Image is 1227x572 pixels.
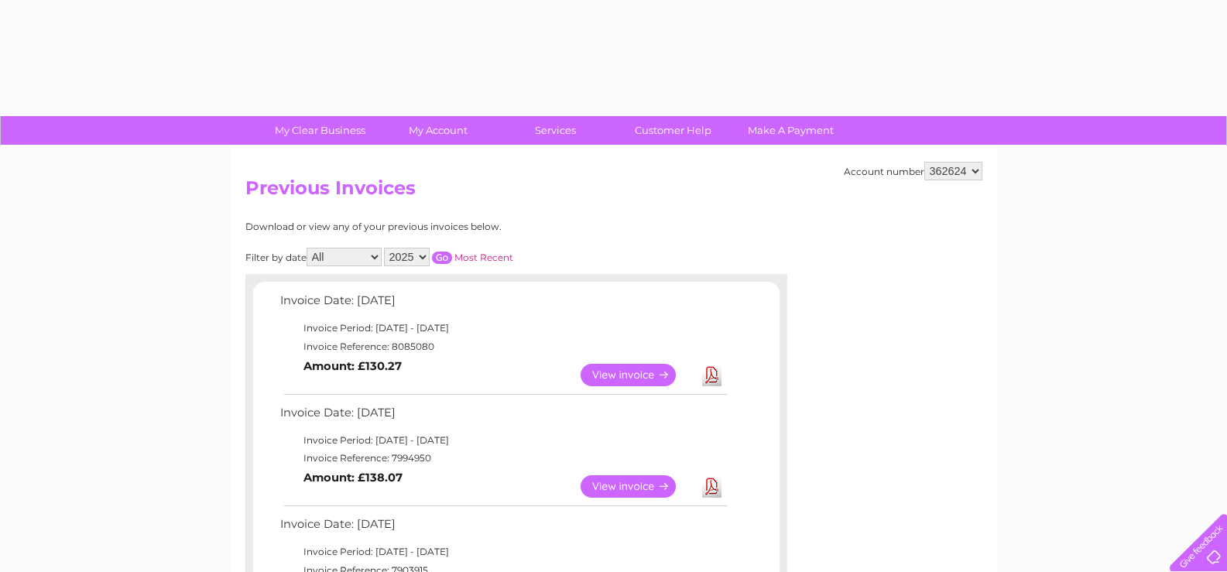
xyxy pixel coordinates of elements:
[276,290,729,319] td: Invoice Date: [DATE]
[609,116,737,145] a: Customer Help
[844,162,982,180] div: Account number
[374,116,502,145] a: My Account
[245,221,652,232] div: Download or view any of your previous invoices below.
[276,543,729,561] td: Invoice Period: [DATE] - [DATE]
[245,177,982,207] h2: Previous Invoices
[276,514,729,543] td: Invoice Date: [DATE]
[276,337,729,356] td: Invoice Reference: 8085080
[276,449,729,468] td: Invoice Reference: 7994950
[245,248,652,266] div: Filter by date
[276,319,729,337] td: Invoice Period: [DATE] - [DATE]
[276,402,729,431] td: Invoice Date: [DATE]
[303,359,402,373] b: Amount: £130.27
[702,364,721,386] a: Download
[492,116,619,145] a: Services
[276,431,729,450] td: Invoice Period: [DATE] - [DATE]
[727,116,855,145] a: Make A Payment
[256,116,384,145] a: My Clear Business
[581,475,694,498] a: View
[303,471,403,485] b: Amount: £138.07
[454,252,513,263] a: Most Recent
[581,364,694,386] a: View
[702,475,721,498] a: Download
